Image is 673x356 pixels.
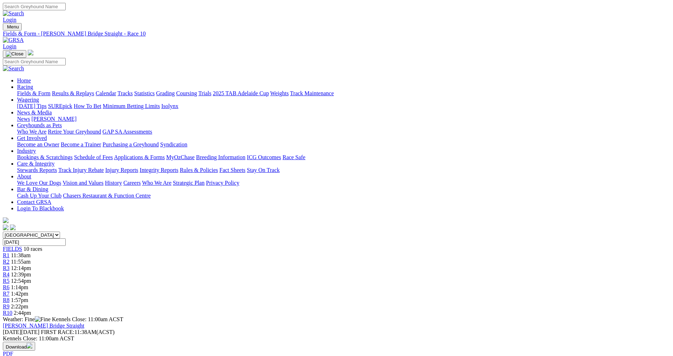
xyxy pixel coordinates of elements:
a: Fields & Form [17,90,50,96]
a: Retire Your Greyhound [48,129,101,135]
a: R6 [3,284,10,290]
img: Search [3,10,24,17]
a: R2 [3,259,10,265]
span: 11:38AM(ACST) [41,329,115,335]
a: R10 [3,310,12,316]
a: GAP SA Assessments [103,129,152,135]
a: R5 [3,278,10,284]
input: Search [3,58,66,65]
a: Racing [17,84,33,90]
a: Careers [123,180,141,186]
a: Greyhounds as Pets [17,122,62,128]
a: Home [17,77,31,83]
a: MyOzChase [166,154,195,160]
a: Fact Sheets [219,167,245,173]
a: Grading [156,90,175,96]
a: Weights [270,90,289,96]
img: GRSA [3,37,24,43]
div: About [17,180,670,186]
input: Search [3,3,66,10]
span: 1:57pm [11,297,28,303]
span: 12:54pm [11,278,31,284]
span: 11:38am [11,252,31,258]
img: logo-grsa-white.png [3,217,9,223]
a: Wagering [17,97,39,103]
a: [PERSON_NAME] Bridge Straight [3,323,84,329]
a: History [105,180,122,186]
a: Bar & Dining [17,186,48,192]
a: Injury Reports [105,167,138,173]
span: 1:42pm [11,291,28,297]
a: Calendar [96,90,116,96]
a: Coursing [176,90,197,96]
a: Breeding Information [196,154,245,160]
a: Track Injury Rebate [58,167,104,173]
a: Login To Blackbook [17,205,64,211]
a: Become an Owner [17,141,59,147]
a: Become a Trainer [61,141,101,147]
a: SUREpick [48,103,72,109]
a: Who We Are [17,129,47,135]
span: 10 races [23,246,42,252]
a: Login [3,17,16,23]
a: Results & Replays [52,90,94,96]
img: Search [3,65,24,72]
a: R8 [3,297,10,303]
span: 2:22pm [11,303,28,309]
a: Login [3,43,16,49]
a: Schedule of Fees [74,154,113,160]
div: Care & Integrity [17,167,670,173]
div: News & Media [17,116,670,122]
div: Kennels Close: 11:00am ACST [3,335,670,342]
button: Toggle navigation [3,50,26,58]
a: Who We Are [142,180,172,186]
span: Weather: Fine [3,316,52,322]
a: R4 [3,271,10,277]
a: 2025 TAB Adelaide Cup [213,90,269,96]
a: Syndication [160,141,187,147]
div: Get Involved [17,141,670,148]
a: Fields & Form - [PERSON_NAME] Bridge Straight - Race 10 [3,31,670,37]
a: Vision and Values [63,180,103,186]
span: 12:14pm [11,265,31,271]
img: facebook.svg [3,225,9,230]
span: R9 [3,303,10,309]
a: Statistics [134,90,155,96]
a: Trials [198,90,211,96]
a: Care & Integrity [17,161,55,167]
a: Industry [17,148,36,154]
a: Get Involved [17,135,47,141]
a: [PERSON_NAME] [31,116,76,122]
a: Strategic Plan [173,180,205,186]
span: R1 [3,252,10,258]
span: R7 [3,291,10,297]
a: Track Maintenance [290,90,334,96]
span: FIELDS [3,246,22,252]
span: 12:39pm [11,271,31,277]
a: Tracks [118,90,133,96]
a: Stewards Reports [17,167,57,173]
a: Cash Up Your Club [17,193,61,199]
button: Download [3,342,35,351]
img: download.svg [27,343,32,349]
span: Kennels Close: 11:00am ACST [52,316,123,322]
a: Chasers Restaurant & Function Centre [63,193,151,199]
span: 1:14pm [11,284,28,290]
a: About [17,173,31,179]
input: Select date [3,238,66,246]
span: [DATE] [3,329,21,335]
img: twitter.svg [10,225,16,230]
span: 2:44pm [14,310,31,316]
a: Applications & Forms [114,154,165,160]
img: Fine [35,316,50,323]
a: Contact GRSA [17,199,51,205]
a: Bookings & Scratchings [17,154,72,160]
a: R3 [3,265,10,271]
